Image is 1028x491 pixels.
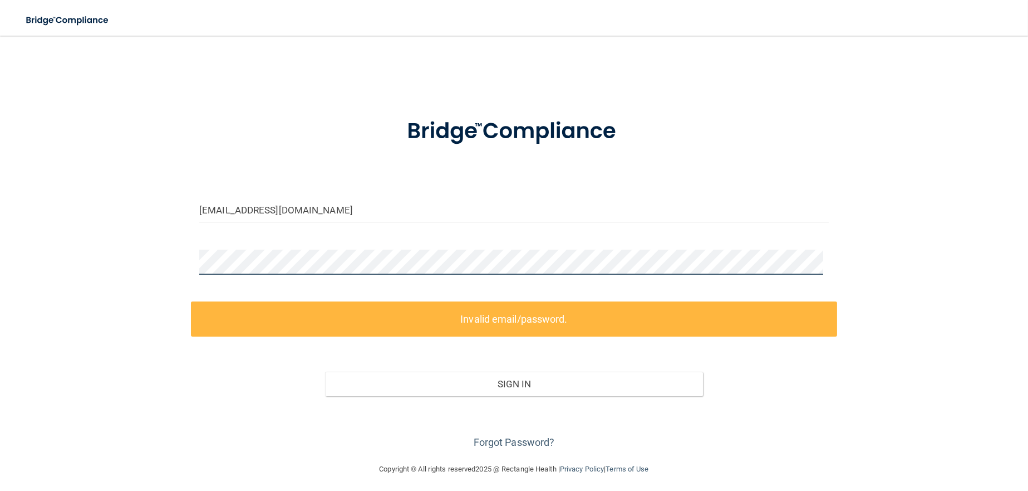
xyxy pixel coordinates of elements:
[560,465,604,473] a: Privacy Policy
[606,465,648,473] a: Terms of Use
[191,302,837,337] label: Invalid email/password.
[199,197,829,222] input: Email
[474,436,555,448] a: Forgot Password?
[384,103,643,161] img: bridge_compliance_login_screen.278c3ca4.svg
[311,451,717,487] div: Copyright © All rights reserved 2025 @ Rectangle Health | |
[325,372,703,396] button: Sign In
[17,9,119,32] img: bridge_compliance_login_screen.278c3ca4.svg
